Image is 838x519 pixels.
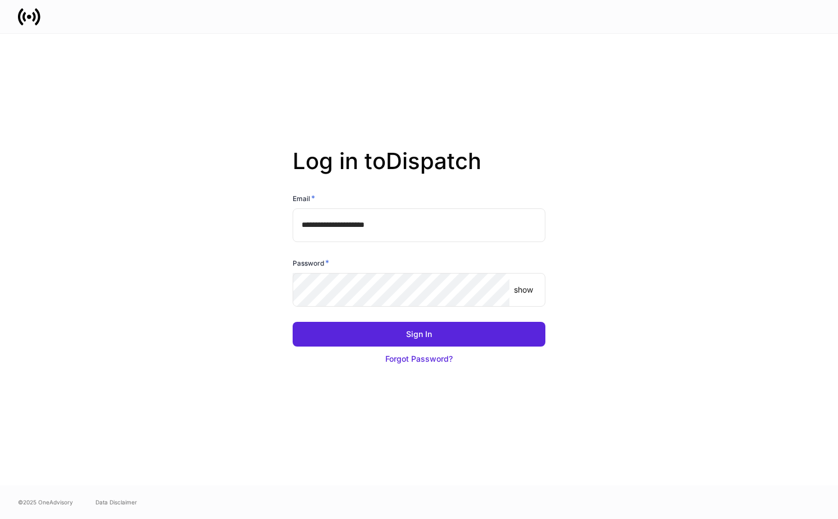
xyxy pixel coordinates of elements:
button: Forgot Password? [293,347,545,371]
h6: Email [293,193,315,204]
button: Sign In [293,322,545,347]
a: Data Disclaimer [95,498,137,507]
p: show [514,284,533,295]
h6: Password [293,257,329,268]
h2: Log in to Dispatch [293,148,545,193]
div: Forgot Password? [385,353,453,365]
span: © 2025 OneAdvisory [18,498,73,507]
div: Sign In [406,329,432,340]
